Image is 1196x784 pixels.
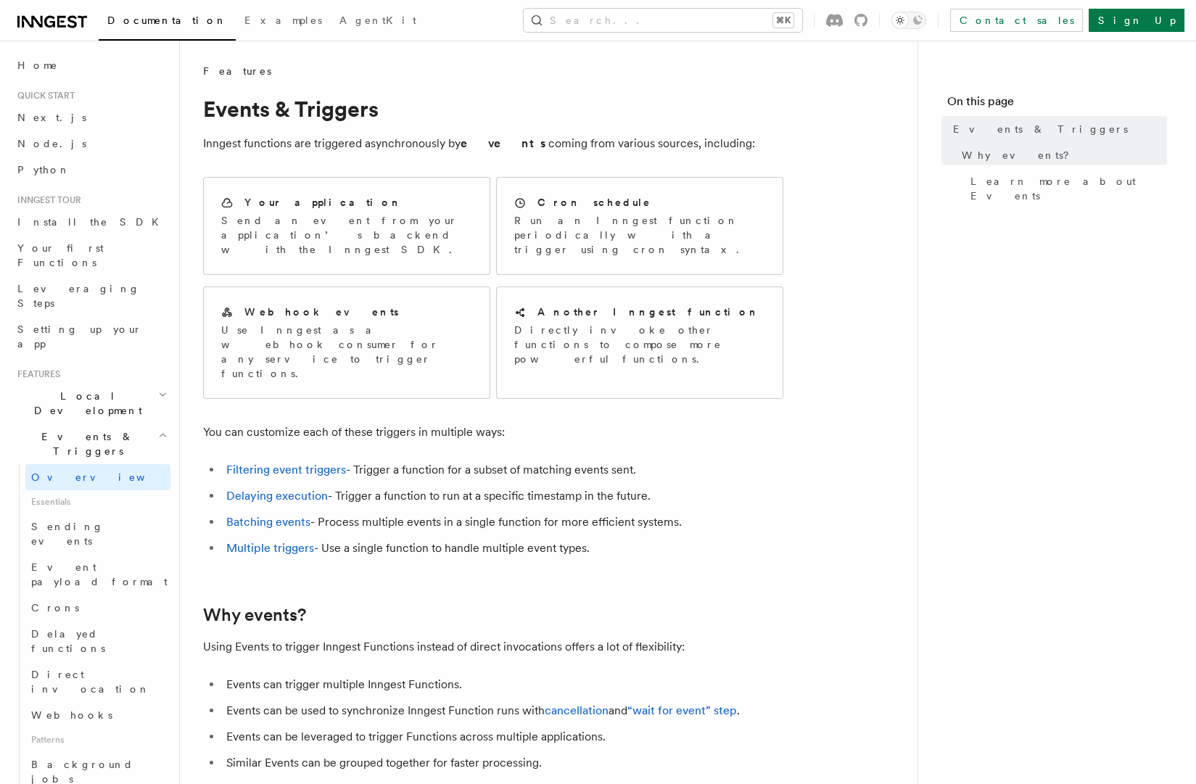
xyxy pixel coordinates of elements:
button: Search...⌘K [524,9,802,32]
a: Learn more about Events [965,168,1167,209]
span: Quick start [12,90,75,102]
span: Inngest tour [12,194,81,206]
li: - Process multiple events in a single function for more efficient systems. [222,512,783,532]
a: Sending events [25,513,170,554]
a: Batching events [226,515,310,529]
a: Python [12,157,170,183]
a: Your applicationSend an event from your application’s backend with the Inngest SDK. [203,177,490,275]
span: Node.js [17,138,86,149]
li: Events can be used to synchronize Inngest Function runs with and . [222,701,783,721]
a: Event payload format [25,554,170,595]
h2: Webhook events [244,305,399,319]
button: Events & Triggers [12,424,170,464]
span: Essentials [25,490,170,513]
span: Events & Triggers [12,429,158,458]
a: Delayed functions [25,621,170,661]
a: AgentKit [331,4,425,39]
h2: Another Inngest function [537,305,759,319]
a: Direct invocation [25,661,170,702]
p: Use Inngest as a webhook consumer for any service to trigger functions. [221,323,472,381]
span: Features [203,64,271,78]
p: Run an Inngest function periodically with a trigger using cron syntax. [514,213,765,257]
span: Direct invocation [31,669,150,695]
span: Documentation [107,15,227,26]
a: Examples [236,4,331,39]
span: Local Development [12,389,158,418]
span: Leveraging Steps [17,283,140,309]
span: Features [12,368,60,380]
a: cancellation [545,703,609,717]
li: - Use a single function to handle multiple event types. [222,538,783,558]
h2: Your application [244,195,402,210]
span: Home [17,58,58,73]
h2: Cron schedule [537,195,651,210]
a: Install the SDK [12,209,170,235]
span: Webhooks [31,709,112,721]
a: Contact sales [950,9,1083,32]
li: Events can trigger multiple Inngest Functions. [222,674,783,695]
a: “wait for event” step [627,703,737,717]
span: Next.js [17,112,86,123]
span: Event payload format [31,561,168,587]
a: Leveraging Steps [12,276,170,316]
span: Setting up your app [17,323,142,350]
a: Crons [25,595,170,621]
a: Home [12,52,170,78]
span: Python [17,164,70,176]
span: Delayed functions [31,628,105,654]
a: Cron scheduleRun an Inngest function periodically with a trigger using cron syntax. [496,177,783,275]
span: Learn more about Events [970,174,1167,203]
li: - Trigger a function to run at a specific timestamp in the future. [222,486,783,506]
p: Directly invoke other functions to compose more powerful functions. [514,323,765,366]
span: Overview [31,471,181,483]
a: Node.js [12,131,170,157]
span: AgentKit [339,15,416,26]
a: Multiple triggers [226,541,314,555]
span: Events & Triggers [953,122,1128,136]
a: Sign Up [1089,9,1184,32]
span: Your first Functions [17,242,104,268]
span: Why events? [962,148,1079,162]
p: Using Events to trigger Inngest Functions instead of direct invocations offers a lot of flexibility: [203,637,783,657]
p: You can customize each of these triggers in multiple ways: [203,422,783,442]
a: Webhook eventsUse Inngest as a webhook consumer for any service to trigger functions. [203,286,490,399]
a: Webhooks [25,702,170,728]
span: Examples [244,15,322,26]
span: Sending events [31,521,104,547]
li: - Trigger a function for a subset of matching events sent. [222,460,783,480]
a: Events & Triggers [947,116,1167,142]
a: Setting up your app [12,316,170,357]
p: Send an event from your application’s backend with the Inngest SDK. [221,213,472,257]
a: Why events? [956,142,1167,168]
a: Why events? [203,605,306,625]
kbd: ⌘K [773,13,793,28]
strong: events [461,136,548,150]
span: Install the SDK [17,216,168,228]
button: Toggle dark mode [891,12,926,29]
a: Another Inngest functionDirectly invoke other functions to compose more powerful functions. [496,286,783,399]
h1: Events & Triggers [203,96,783,122]
h4: On this page [947,93,1167,116]
button: Local Development [12,383,170,424]
a: Next.js [12,104,170,131]
span: Crons [31,602,79,614]
a: Filtering event triggers [226,463,346,476]
a: Your first Functions [12,235,170,276]
li: Events can be leveraged to trigger Functions across multiple applications. [222,727,783,747]
span: Patterns [25,728,170,751]
a: Overview [25,464,170,490]
a: Documentation [99,4,236,41]
p: Inngest functions are triggered asynchronously by coming from various sources, including: [203,133,783,154]
a: Delaying execution [226,489,328,503]
li: Similar Events can be grouped together for faster processing. [222,753,783,773]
